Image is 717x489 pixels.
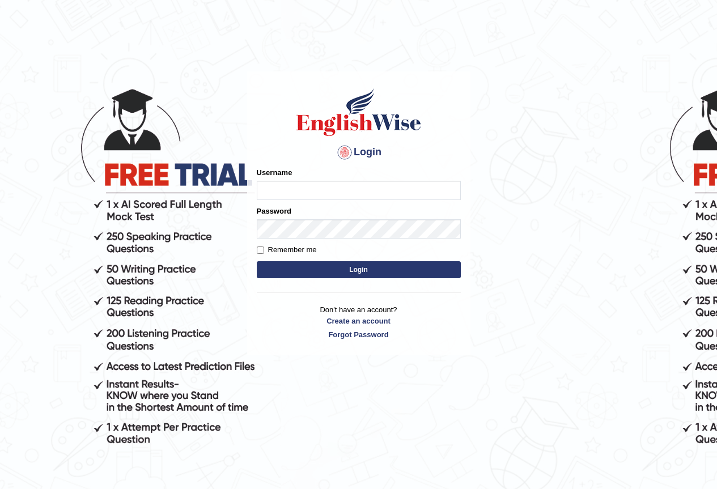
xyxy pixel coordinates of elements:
[257,244,317,256] label: Remember me
[257,206,291,216] label: Password
[257,316,461,326] a: Create an account
[257,329,461,340] a: Forgot Password
[257,261,461,278] button: Login
[257,304,461,339] p: Don't have an account?
[257,246,264,254] input: Remember me
[257,143,461,161] h4: Login
[257,167,292,178] label: Username
[294,87,423,138] img: Logo of English Wise sign in for intelligent practice with AI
